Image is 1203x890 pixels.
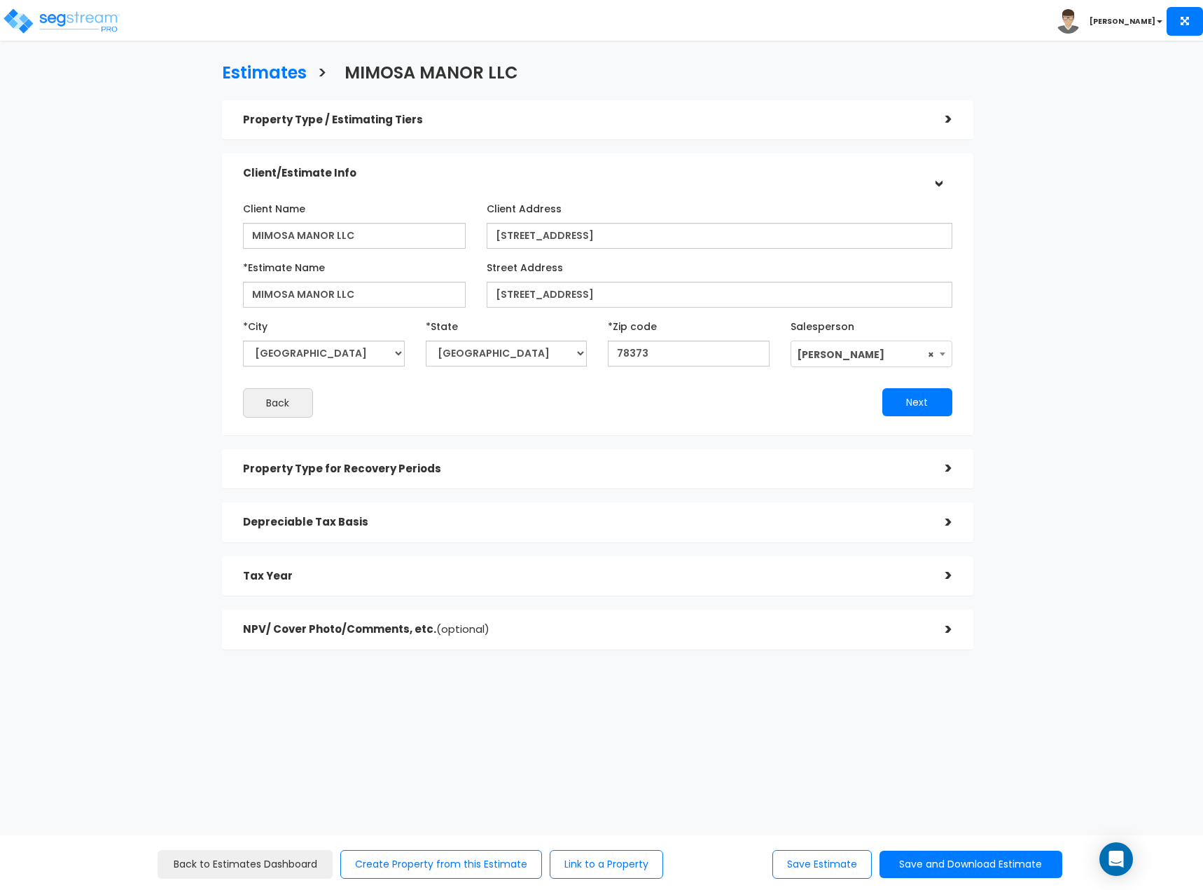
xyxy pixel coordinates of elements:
[882,388,952,416] button: Next
[924,512,952,533] div: >
[317,64,327,85] h3: >
[772,850,872,879] button: Save Estimate
[243,256,325,275] label: *Estimate Name
[791,315,854,334] label: Salesperson
[2,7,121,35] img: logo_pro_r.png
[924,458,952,479] div: >
[924,109,952,130] div: >
[927,159,949,187] div: >
[608,315,657,334] label: *Zip code
[426,315,458,334] label: *State
[550,850,663,879] button: Link to a Property
[243,463,924,475] h5: Property Type for Recovery Periods
[158,850,333,879] a: Back to Estimates Dashboard
[487,256,563,275] label: Street Address
[879,851,1062,878] button: Save and Download Estimate
[243,516,924,528] h5: Depreciable Tax Basis
[1056,9,1080,34] img: avatar.png
[436,622,489,636] span: (optional)
[243,315,267,334] label: *City
[243,197,305,216] label: Client Name
[211,50,307,93] a: Estimates
[791,341,952,368] span: Rafael Ferrales
[243,624,924,636] h5: NPV/ Cover Photo/Comments, etc.
[928,341,934,368] span: ×
[345,64,518,85] h3: MIMOSA MANOR LLC
[1090,16,1155,27] b: [PERSON_NAME]
[222,64,307,85] h3: Estimates
[243,167,924,179] h5: Client/Estimate Info
[487,197,562,216] label: Client Address
[791,341,952,367] span: Rafael Ferrales
[1099,842,1133,876] div: Open Intercom Messenger
[340,850,542,879] button: Create Property from this Estimate
[243,114,924,126] h5: Property Type / Estimating Tiers
[924,619,952,641] div: >
[334,50,518,93] a: MIMOSA MANOR LLC
[924,565,952,587] div: >
[243,388,313,418] button: Back
[243,570,924,582] h5: Tax Year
